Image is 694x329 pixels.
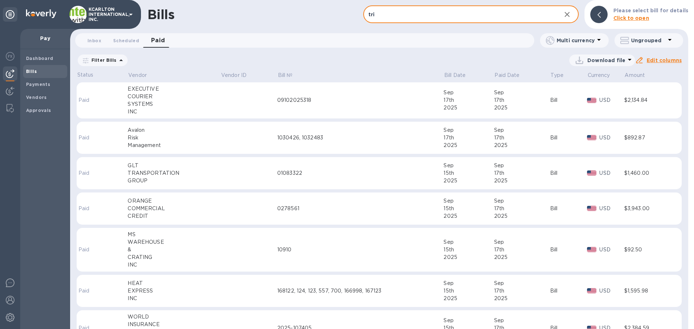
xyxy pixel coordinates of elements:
img: USD [587,135,597,140]
div: Sep [494,238,550,246]
div: 168122, 124, 123, 557, 700, 166998, 167123 [277,287,444,295]
p: USD [599,169,624,177]
div: GROUP [128,177,220,185]
div: 15th [444,205,494,212]
span: Currency [588,72,610,79]
div: $3,943.00 [624,205,673,212]
div: Sep [444,126,494,134]
div: 2025 [494,104,550,112]
div: 15th [444,169,494,177]
span: Paid [151,35,165,46]
p: USD [599,134,624,142]
div: WAREHOUSE [128,238,220,246]
div: Unpin categories [3,7,17,22]
h1: Bills [147,7,174,22]
div: INC [128,295,220,302]
p: Paid Date [494,72,519,79]
p: Paid [78,134,102,142]
p: Amount [625,72,645,79]
div: & [128,246,220,254]
div: 2025 [444,177,494,185]
p: Filter Bills [89,57,117,63]
div: 17th [494,96,550,104]
img: USD [587,247,597,252]
b: Approvals [26,108,51,113]
div: 2025 [494,212,550,220]
div: INC [128,261,220,269]
div: Bill [550,205,587,212]
b: Bills [26,69,37,74]
p: Paid [78,169,102,177]
div: 10910 [277,246,444,254]
div: 17th [494,287,550,295]
div: 17th [494,246,550,254]
span: Amount [625,72,654,79]
span: Bill № [278,72,302,79]
div: HEAT [128,280,220,287]
span: Vendor [128,72,156,79]
div: Sep [444,197,494,205]
div: Sep [444,280,494,287]
p: Vendor ID [221,72,247,79]
img: Foreign exchange [6,52,14,61]
div: MS [128,231,220,238]
div: 1030426, 1032483 [277,134,444,142]
div: 2025 [494,254,550,261]
b: Payments [26,82,50,87]
img: USD [587,98,597,103]
b: Dashboard [26,56,53,61]
div: Sep [444,238,494,246]
p: Status [77,71,103,79]
p: Bill № [278,72,293,79]
div: 17th [494,205,550,212]
div: 17th [494,169,550,177]
div: Sep [444,317,494,324]
p: Ungrouped [631,37,665,44]
p: Vendor [128,72,147,79]
b: Vendors [26,95,47,100]
div: Sep [494,280,550,287]
span: Bill Date [444,72,475,79]
p: USD [599,205,624,212]
div: SYSTEMS [128,100,220,108]
p: USD [599,246,624,254]
div: 2025 [444,254,494,261]
div: 2025 [494,295,550,302]
div: EXECUTIVE [128,85,220,93]
p: USD [599,96,624,104]
div: 2025 [444,295,494,302]
div: GLT [128,162,220,169]
div: Sep [494,89,550,96]
u: Edit columns [647,57,682,63]
div: 2025 [494,142,550,149]
div: 17th [444,96,494,104]
div: $1,595.98 [624,287,673,295]
span: Inbox [87,37,101,44]
p: KCARLTON INTERNATIONAL, INC. [89,7,125,22]
p: Paid [78,246,102,254]
p: Pay [26,35,64,42]
div: 01083322 [277,169,444,177]
span: Scheduled [113,37,139,44]
div: Risk [128,134,220,142]
div: Sep [444,162,494,169]
p: Paid [78,287,102,295]
div: Sep [494,126,550,134]
div: 0278561 [277,205,444,212]
img: Logo [26,9,56,18]
div: COMMERCIAL [128,205,220,212]
div: Management [128,142,220,149]
div: CREDIT [128,212,220,220]
div: 15th [444,287,494,295]
img: USD [587,170,597,176]
div: EXPRESS [128,287,220,295]
div: $1,460.00 [624,169,673,177]
div: COURIER [128,93,220,100]
div: Sep [494,197,550,205]
p: USD [599,287,624,295]
div: Bill [550,287,587,295]
div: Bill [550,246,587,254]
img: USD [587,206,597,211]
div: 17th [444,134,494,142]
div: CRATING [128,254,220,261]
